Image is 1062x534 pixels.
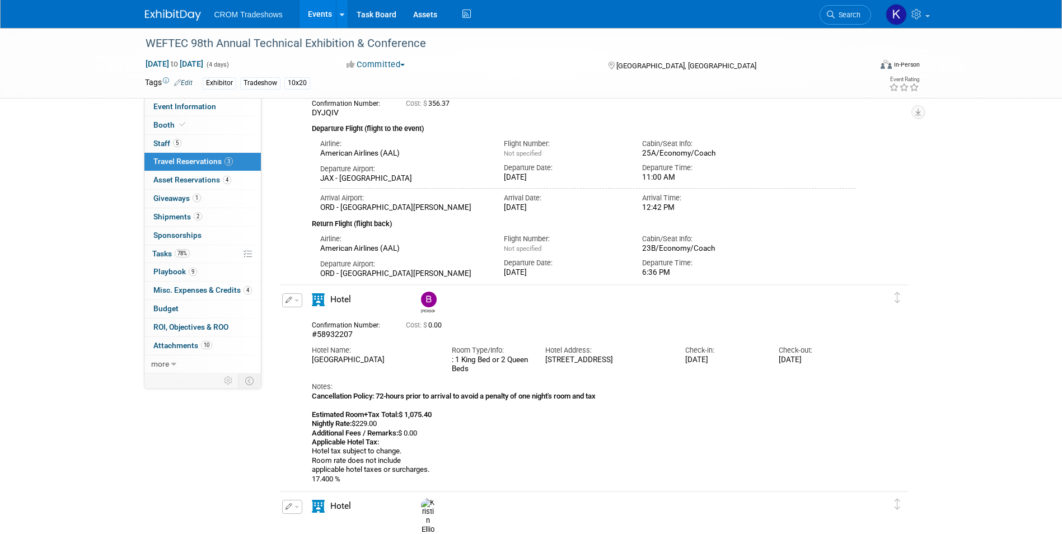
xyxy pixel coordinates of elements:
span: 10 [201,341,212,349]
span: Staff [153,139,181,148]
a: Shipments2 [144,208,261,226]
div: Hotel Address: [545,345,668,355]
div: Departure Time: [642,258,764,268]
div: Flight Number: [504,139,625,149]
a: Edit [174,79,193,87]
span: 3 [224,157,233,166]
span: Cost: $ [406,100,428,107]
span: 2 [194,212,202,221]
span: Playbook [153,267,197,276]
span: #58932207 [312,330,353,339]
div: Cabin/Seat Info: [642,234,764,244]
div: Departure Airport: [320,164,488,174]
span: Not specified [504,149,541,157]
b: Nightly Rate: [312,419,352,428]
span: 4 [244,286,252,294]
div: Hotel Name: [312,345,435,355]
div: 10x20 [284,77,310,89]
div: Confirmation Number: [312,96,389,108]
div: Departure Airport: [320,259,488,269]
span: Asset Reservations [153,175,231,184]
i: Hotel [312,500,325,513]
div: Bobby Oyenarte [421,307,435,313]
span: 78% [175,249,190,257]
span: Sponsorships [153,231,202,240]
div: Return Flight (flight back) [312,212,856,229]
span: 1 [193,194,201,202]
b: $ 1,075.40 [399,410,432,419]
span: Giveaways [153,194,201,203]
span: to [169,59,180,68]
div: Check-in: [685,345,762,355]
a: Tasks78% [144,245,261,263]
div: [DATE] [504,203,625,213]
div: ORD - [GEOGRAPHIC_DATA][PERSON_NAME] [320,269,488,279]
td: Toggle Event Tabs [238,373,261,388]
button: Committed [343,59,409,71]
div: Departure Date: [504,258,625,268]
span: ROI, Objectives & ROO [153,322,228,331]
div: Room Type/Info: [452,345,528,355]
div: Bobby Oyenarte [418,292,438,313]
div: Notes: [312,382,856,392]
a: Search [820,5,871,25]
div: [GEOGRAPHIC_DATA] [312,355,435,365]
div: [DATE] [685,355,762,365]
div: Departure Date: [504,163,625,173]
div: In-Person [893,60,920,69]
img: Katy Robinson [886,4,907,25]
span: Event Information [153,102,216,111]
div: Departure Flight (flight to the event) [312,118,856,134]
i: Booth reservation complete [180,121,185,128]
span: Attachments [153,341,212,350]
a: Asset Reservations4 [144,171,261,189]
span: Hotel [330,501,351,511]
div: 25A/Economy/Coach [642,149,764,158]
b: Applicable Hotel Tax: [312,438,379,446]
a: ROI, Objectives & ROO [144,318,261,336]
span: Cost: $ [406,321,428,329]
div: Exhibitor [203,77,236,89]
span: more [151,359,169,368]
span: CROM Tradeshows [214,10,283,19]
img: ExhibitDay [145,10,201,21]
i: Click and drag to move item [895,292,900,303]
a: Giveaways1 [144,190,261,208]
div: [DATE] [779,355,855,365]
a: Event Information [144,98,261,116]
div: Flight Number: [504,234,625,244]
div: 12:42 PM [642,203,764,213]
div: Tradeshow [240,77,280,89]
a: Travel Reservations3 [144,153,261,171]
div: 23B/Economy/Coach [642,244,764,253]
span: 0.00 [406,321,446,329]
div: [DATE] [504,173,625,182]
div: Cabin/Seat Info: [642,139,764,149]
div: Arrival Time: [642,193,764,203]
div: Airline: [320,139,488,149]
div: : 1 King Bed or 2 Queen Beds [452,355,528,373]
span: 9 [189,268,197,276]
td: Tags [145,77,193,90]
div: American Airlines (AAL) [320,149,488,158]
div: ORD - [GEOGRAPHIC_DATA][PERSON_NAME] [320,203,488,213]
div: Confirmation Number: [312,318,389,330]
span: Hotel [330,294,351,305]
span: Travel Reservations [153,157,233,166]
div: WEFTEC 98th Annual Technical Exhibition & Conference [142,34,854,54]
span: Search [835,11,860,19]
span: Misc. Expenses & Credits [153,285,252,294]
div: $229.00 $ 0.00 Hotel tax subject to change. Room rate does not include applicable hotel taxes or ... [312,392,856,484]
div: Departure Time: [642,163,764,173]
img: Format-Inperson.png [881,60,892,69]
div: Arrival Date: [504,193,625,203]
div: JAX - [GEOGRAPHIC_DATA] [320,174,488,184]
span: 5 [173,139,181,147]
b: Cancellation Policy: 72-hours prior to arrival to avoid a penalty of one night's room and tax Est... [312,392,596,419]
div: 11:00 AM [642,173,764,182]
div: Arrival Airport: [320,193,488,203]
span: Not specified [504,245,541,252]
a: Sponsorships [144,227,261,245]
div: American Airlines (AAL) [320,244,488,254]
td: Personalize Event Tab Strip [219,373,238,388]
